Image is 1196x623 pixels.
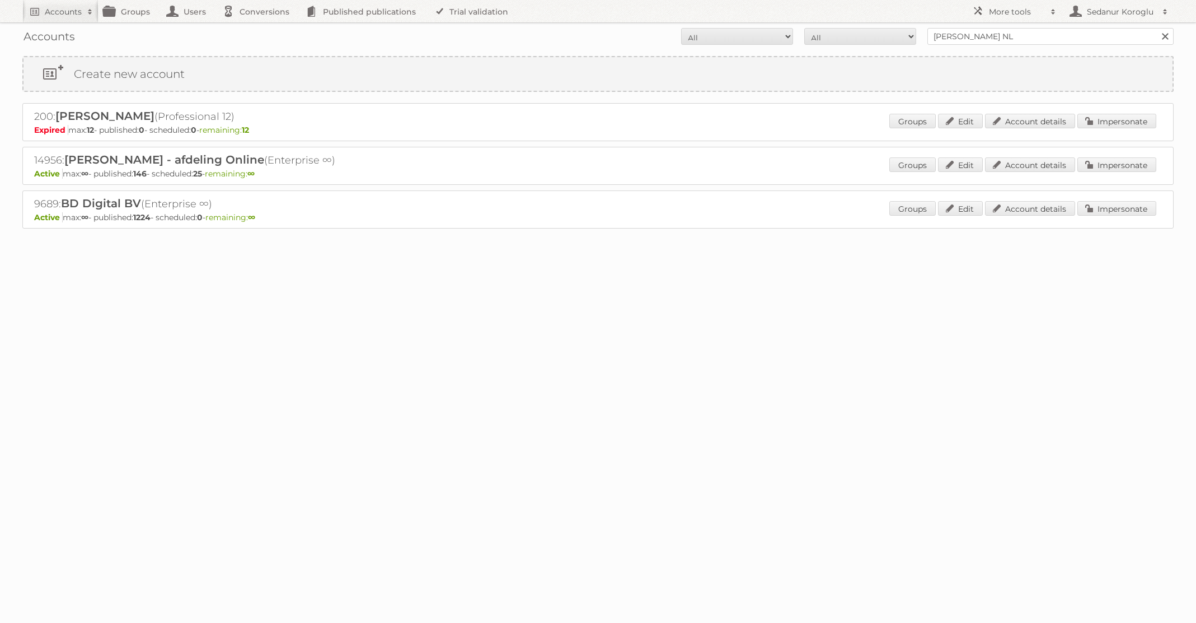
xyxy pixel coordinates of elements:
[133,212,151,222] strong: 1224
[1077,157,1156,172] a: Impersonate
[139,125,144,135] strong: 0
[81,169,88,179] strong: ∞
[889,114,936,128] a: Groups
[64,153,264,166] span: [PERSON_NAME] - afdeling Online
[34,197,426,211] h2: 9689: (Enterprise ∞)
[938,201,983,216] a: Edit
[34,212,1162,222] p: max: - published: - scheduled: -
[989,6,1045,17] h2: More tools
[197,212,203,222] strong: 0
[938,157,983,172] a: Edit
[34,169,1162,179] p: max: - published: - scheduled: -
[34,125,1162,135] p: max: - published: - scheduled: -
[199,125,249,135] span: remaining:
[889,201,936,216] a: Groups
[985,157,1075,172] a: Account details
[55,109,154,123] span: [PERSON_NAME]
[889,157,936,172] a: Groups
[242,125,249,135] strong: 12
[34,109,426,124] h2: 200: (Professional 12)
[81,212,88,222] strong: ∞
[34,125,68,135] span: Expired
[87,125,94,135] strong: 12
[45,6,82,17] h2: Accounts
[1077,114,1156,128] a: Impersonate
[191,125,196,135] strong: 0
[1077,201,1156,216] a: Impersonate
[938,114,983,128] a: Edit
[985,201,1075,216] a: Account details
[133,169,147,179] strong: 146
[205,212,255,222] span: remaining:
[205,169,255,179] span: remaining:
[34,212,63,222] span: Active
[1084,6,1157,17] h2: Sedanur Koroglu
[247,169,255,179] strong: ∞
[248,212,255,222] strong: ∞
[985,114,1075,128] a: Account details
[193,169,202,179] strong: 25
[24,57,1172,91] a: Create new account
[61,197,141,210] span: BD Digital BV
[34,169,63,179] span: Active
[34,153,426,168] h2: 14956: (Enterprise ∞)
